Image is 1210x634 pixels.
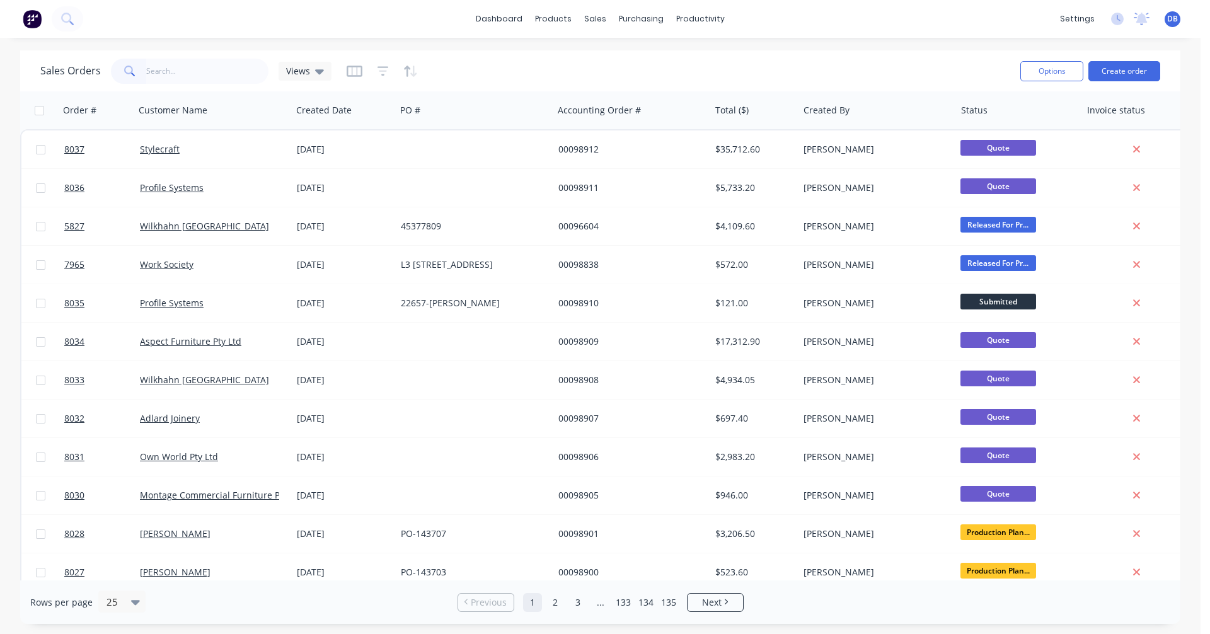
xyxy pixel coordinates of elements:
[558,451,698,463] div: 00098906
[804,374,943,386] div: [PERSON_NAME]
[960,409,1036,425] span: Quote
[804,566,943,579] div: [PERSON_NAME]
[960,294,1036,309] span: Submitted
[64,258,84,271] span: 7965
[297,258,391,271] div: [DATE]
[568,593,587,612] a: Page 3
[64,374,84,386] span: 8033
[804,182,943,194] div: [PERSON_NAME]
[64,566,84,579] span: 8027
[140,297,204,309] a: Profile Systems
[400,104,420,117] div: PO #
[960,486,1036,502] span: Quote
[30,596,93,609] span: Rows per page
[64,323,140,360] a: 8034
[804,335,943,348] div: [PERSON_NAME]
[64,451,84,463] span: 8031
[558,297,698,309] div: 00098910
[529,9,578,28] div: products
[64,412,84,425] span: 8032
[715,335,789,348] div: $17,312.90
[578,9,613,28] div: sales
[64,182,84,194] span: 8036
[296,104,352,117] div: Created Date
[401,566,541,579] div: PO-143703
[715,527,789,540] div: $3,206.50
[804,451,943,463] div: [PERSON_NAME]
[960,332,1036,348] span: Quote
[637,593,655,612] a: Page 134
[558,220,698,233] div: 00096604
[1020,61,1083,81] button: Options
[804,220,943,233] div: [PERSON_NAME]
[64,246,140,284] a: 7965
[401,527,541,540] div: PO-143707
[140,143,180,155] a: Stylecraft
[558,566,698,579] div: 00098900
[64,438,140,476] a: 8031
[140,489,303,501] a: Montage Commercial Furniture Pty Ltd
[64,297,84,309] span: 8035
[452,593,749,612] ul: Pagination
[804,297,943,309] div: [PERSON_NAME]
[1087,104,1145,117] div: Invoice status
[297,412,391,425] div: [DATE]
[960,178,1036,194] span: Quote
[614,593,633,612] a: Page 133
[64,335,84,348] span: 8034
[804,104,850,117] div: Created By
[471,596,507,609] span: Previous
[1088,61,1160,81] button: Create order
[64,169,140,207] a: 8036
[558,412,698,425] div: 00098907
[1054,9,1101,28] div: settings
[558,143,698,156] div: 00098912
[1167,591,1197,621] iframe: Intercom live chat
[140,527,210,539] a: [PERSON_NAME]
[546,593,565,612] a: Page 2
[961,104,988,117] div: Status
[64,400,140,437] a: 8032
[960,255,1036,271] span: Released For Pr...
[297,527,391,540] div: [DATE]
[960,524,1036,540] span: Production Plan...
[804,527,943,540] div: [PERSON_NAME]
[804,489,943,502] div: [PERSON_NAME]
[960,140,1036,156] span: Quote
[804,412,943,425] div: [PERSON_NAME]
[297,566,391,579] div: [DATE]
[64,207,140,245] a: 5827
[297,489,391,502] div: [DATE]
[64,220,84,233] span: 5827
[558,182,698,194] div: 00098911
[401,258,541,271] div: L3 [STREET_ADDRESS]
[40,65,101,77] h1: Sales Orders
[140,258,193,270] a: Work Society
[1167,13,1178,25] span: DB
[960,371,1036,386] span: Quote
[139,104,207,117] div: Customer Name
[558,335,698,348] div: 00098909
[297,182,391,194] div: [DATE]
[458,596,514,609] a: Previous page
[64,130,140,168] a: 8037
[558,489,698,502] div: 00098905
[558,527,698,540] div: 00098901
[63,104,96,117] div: Order #
[64,361,140,399] a: 8033
[715,104,749,117] div: Total ($)
[715,374,789,386] div: $4,934.05
[659,593,678,612] a: Page 135
[558,374,698,386] div: 00098908
[297,143,391,156] div: [DATE]
[715,451,789,463] div: $2,983.20
[558,104,641,117] div: Accounting Order #
[140,412,200,424] a: Adlard Joinery
[804,143,943,156] div: [PERSON_NAME]
[670,9,731,28] div: productivity
[688,596,743,609] a: Next page
[64,527,84,540] span: 8028
[523,593,542,612] a: Page 1 is your current page
[715,412,789,425] div: $697.40
[960,447,1036,463] span: Quote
